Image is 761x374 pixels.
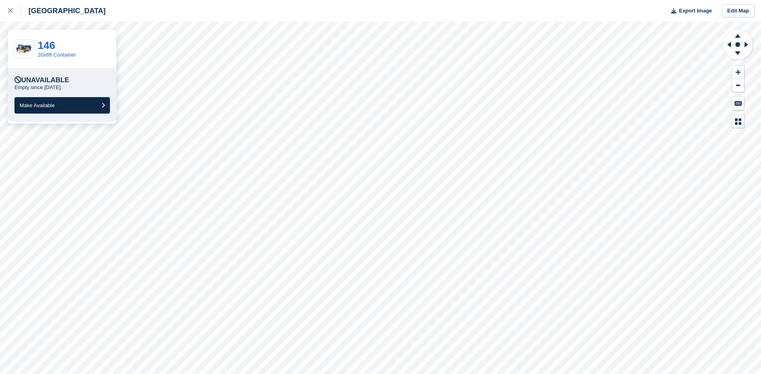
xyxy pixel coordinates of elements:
[732,115,744,128] button: Map Legend
[732,79,744,92] button: Zoom Out
[38,52,76,58] a: 20x8ft Container
[38,39,55,51] a: 146
[732,97,744,110] button: Keyboard Shortcuts
[20,102,55,108] span: Make Available
[666,4,712,18] button: Export Image
[722,4,755,18] a: Edit Map
[679,7,712,15] span: Export Image
[14,76,69,84] div: Unavailable
[15,42,33,56] img: 20-ft-container%20(8).jpg
[14,84,61,91] p: Empty since [DATE]
[732,66,744,79] button: Zoom In
[14,97,110,114] button: Make Available
[21,6,106,16] div: [GEOGRAPHIC_DATA]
